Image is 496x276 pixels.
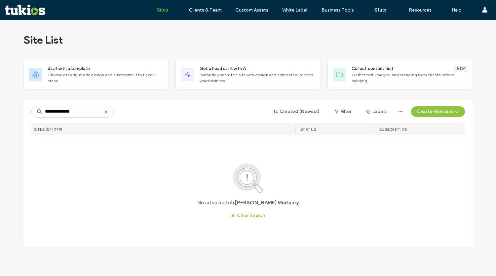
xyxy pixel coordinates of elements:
[409,7,432,13] label: Resources
[322,7,354,13] label: Business Tools
[200,72,315,84] span: Instantly generate a site with design and content tailored to your business.
[374,7,387,13] label: Stats
[200,65,247,72] span: Get a head start with AI
[235,199,299,206] span: [PERSON_NAME] Mortuary
[379,127,407,132] span: SUBSCRIPTION
[23,33,63,47] span: Site List
[361,106,393,117] button: Labels
[175,60,321,89] div: Get a head start with AIInstantly generate a site with design and content tailored to your business.
[352,65,394,72] span: Collect content first
[23,60,169,89] div: Start with a templateChoose a ready-made design and customize it to fit your brand.
[300,127,316,132] span: STATUS
[189,7,222,13] label: Clients & Team
[327,60,473,89] div: Collect content firstNewGather text, images, and branding from clients before building.
[328,106,358,117] button: Filter
[352,72,467,84] span: Gather text, images, and branding from clients before building.
[48,65,90,72] span: Start with a template
[48,72,163,84] span: Choose a ready-made design and customize it to fit your brand.
[225,210,271,221] button: Clear Search
[197,199,234,206] span: No sites match
[224,162,272,194] img: search.svg
[235,7,268,13] label: Custom Assets
[411,106,465,117] button: Create New Site
[268,106,325,117] button: Created (Newest)
[282,7,307,13] label: White Label
[34,127,62,132] span: SITES (0/4779)
[452,7,462,13] label: Help
[454,66,467,72] div: New
[157,7,168,13] label: Sites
